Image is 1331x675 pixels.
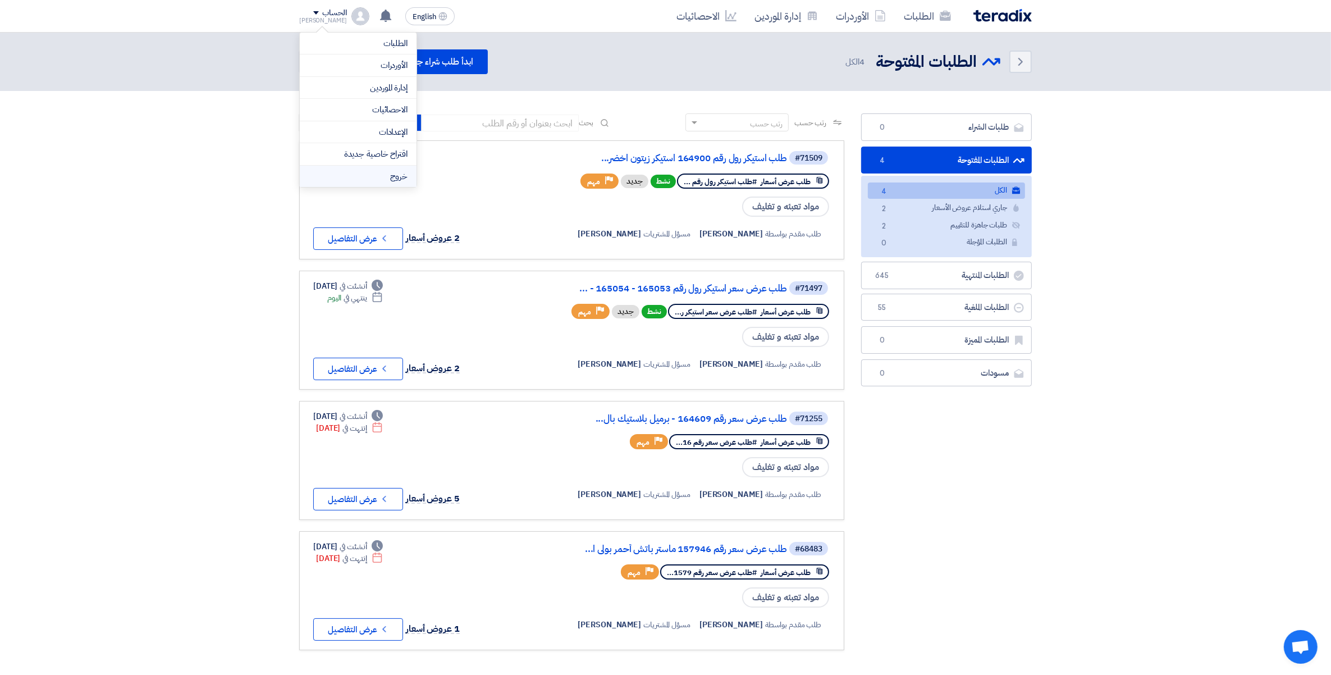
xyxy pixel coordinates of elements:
span: 1 عروض أسعار [406,622,460,636]
span: 2 عروض أسعار [406,231,460,245]
span: [PERSON_NAME] [578,228,641,240]
a: الكل [868,183,1025,199]
a: الطلبات المفتوحة4 [861,147,1032,174]
a: طلب عرض سعر رقم 164609 - برميل بلاستيك بال... [562,414,787,424]
span: مواد تعبئه و تغليف [742,197,829,217]
button: عرض التفاصيل [313,358,403,380]
span: طلب عرض أسعار [761,307,811,317]
span: 55 [875,302,889,313]
div: Open chat [1284,630,1318,664]
span: مهم [628,567,641,578]
button: عرض التفاصيل [313,618,403,641]
span: نشط [651,175,676,188]
a: ابدأ طلب شراء جديد [390,49,487,74]
div: [DATE] [316,422,383,434]
a: الطلبات المميزة0 [861,326,1032,354]
a: إدارة الموردين [745,3,827,29]
span: [PERSON_NAME] [699,358,763,370]
a: طلب عرض سعر استيكر رول رقم 165053 - 165054 - ... [562,284,787,294]
span: 0 [875,368,889,379]
span: 2 عروض أسعار [406,362,460,375]
a: الإعدادات [309,126,408,139]
div: [DATE] [313,541,383,553]
div: #71255 [795,415,822,423]
span: مهم [578,307,591,317]
a: طلب عرض سعر رقم 157946 ماستر باتش أحمر بولى ا... [562,544,787,554]
span: 0 [875,122,889,133]
span: مسؤل المشتريات [643,228,690,240]
span: طلب عرض أسعار [761,176,811,187]
span: رتب حسب [794,117,826,129]
span: [PERSON_NAME] [699,228,763,240]
span: طلب عرض أسعار [761,567,811,578]
span: English [413,13,436,21]
span: مواد تعبئه و تغليف [742,587,829,608]
div: جديد [612,305,639,318]
span: [PERSON_NAME] [578,358,641,370]
img: profile_test.png [351,7,369,25]
button: عرض التفاصيل [313,227,403,250]
span: طلب مقدم بواسطة [765,619,822,631]
span: 4 [875,155,889,166]
span: مسؤل المشتريات [643,619,690,631]
span: ينتهي في [344,292,367,304]
span: أنشئت في [340,411,367,422]
span: [PERSON_NAME] [699,619,763,631]
a: الاحصائيات [309,103,408,116]
span: أنشئت في [340,541,367,553]
a: الطلبات المنتهية645 [861,262,1032,289]
a: طلبات جاهزة للتقييم [868,217,1025,234]
span: 645 [875,270,889,281]
li: خروج [300,166,417,188]
img: Teradix logo [973,9,1032,22]
span: إنتهت في [342,422,367,434]
a: الطلبات [895,3,960,29]
a: الاحصائيات [667,3,745,29]
div: [PERSON_NAME] [299,17,347,24]
span: أنشئت في [340,280,367,292]
span: [PERSON_NAME] [578,619,641,631]
a: جاري استلام عروض الأسعار [868,200,1025,216]
span: 0 [877,238,890,249]
a: الأوردرات [309,59,408,72]
span: [PERSON_NAME] [699,489,763,500]
span: 2 [877,203,890,215]
h2: الطلبات المفتوحة [876,51,977,73]
a: مسودات0 [861,359,1032,387]
span: مهم [587,176,600,187]
span: #طلب عرض سعر رقم 16... [676,437,757,448]
input: ابحث بعنوان أو رقم الطلب [422,115,579,131]
span: بحث [579,117,593,129]
a: الأوردرات [827,3,895,29]
span: نشط [642,305,667,318]
span: طلب عرض أسعار [761,437,811,448]
span: طلب مقدم بواسطة [765,228,822,240]
div: #71497 [795,285,822,293]
div: اليوم [327,292,383,304]
span: مسؤل المشتريات [643,489,690,500]
div: جديد [621,175,648,188]
span: مواد تعبئه و تغليف [742,327,829,347]
div: الحساب [322,8,346,18]
a: اقتراح خاصية جديدة [309,148,408,161]
a: طلب استيكر رول رقم 164900 استيكر زيتون اخضر... [562,153,787,163]
div: #71509 [795,154,822,162]
span: الكل [845,56,867,69]
span: #طلب عرض سعر استيكر ر... [675,307,757,317]
span: 2 [877,221,890,232]
div: [DATE] [316,553,383,564]
span: 5 عروض أسعار [406,492,460,505]
span: 4 [877,186,890,198]
span: مهم [637,437,650,448]
span: [PERSON_NAME] [578,489,641,500]
a: الطلبات [309,37,408,50]
button: عرض التفاصيل [313,488,403,510]
button: English [405,7,455,25]
div: رتب حسب [750,118,783,130]
div: [DATE] [313,411,383,422]
span: #طلب استيكر رول رقم ... [684,176,757,187]
a: الطلبات الملغية55 [861,294,1032,321]
span: مواد تعبئه و تغليف [742,457,829,477]
span: #طلب عرض سعر رقم 1579... [667,567,757,578]
a: طلبات الشراء0 [861,113,1032,141]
